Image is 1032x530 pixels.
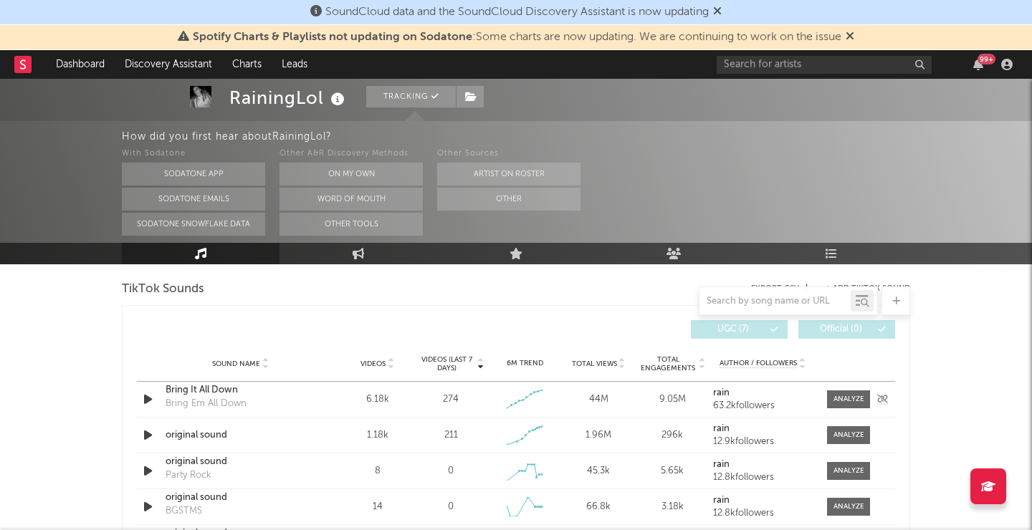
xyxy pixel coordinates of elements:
div: 45.3k [565,464,632,478]
a: rain [713,496,813,506]
span: TikTok Sounds [122,281,204,298]
input: Search by song name or URL [699,296,851,307]
div: 1.96M [565,428,632,443]
input: Search for artists [717,56,932,74]
div: 3.18k [639,500,706,514]
a: rain [713,388,813,398]
button: Sodatone App [122,163,265,185]
span: Total Views [572,360,617,368]
span: Total Engagements [639,355,697,372]
div: Other Sources [437,145,580,163]
button: UGC(7) [691,320,788,339]
div: 274 [443,392,459,407]
div: 63.2k followers [713,401,813,411]
div: 9.05M [639,392,706,407]
a: rain [713,424,813,434]
div: 6.18k [344,392,411,407]
span: Spotify Charts & Playlists not updating on Sodatone [193,32,472,43]
div: 0 [448,500,454,514]
a: original sound [166,491,315,505]
button: + Add TikTok Sound [825,285,910,293]
a: original sound [166,455,315,469]
div: Party Rock [166,468,211,483]
a: original sound [166,428,315,443]
div: 44M [565,392,632,407]
span: Official ( 0 ) [808,325,874,334]
a: Bring It All Down [166,383,315,397]
button: Official(0) [798,320,895,339]
button: Word Of Mouth [279,188,423,211]
div: 8 [344,464,411,478]
div: 12.8k followers [713,473,813,483]
div: 6M Trend [492,358,558,369]
div: 66.8k [565,500,632,514]
div: BGSTMS [166,504,202,519]
span: Dismiss [713,6,722,18]
button: On My Own [279,163,423,185]
button: Sodatone Emails [122,188,265,211]
span: : Some charts are now updating. We are continuing to work on the issue [193,32,841,43]
div: 1.18k [344,428,411,443]
span: Author / Followers [720,359,797,368]
button: Tracking [366,86,456,107]
span: Sound Name [212,360,260,368]
button: Artist on Roster [437,163,580,185]
div: 5.65k [639,464,706,478]
div: RainingLol [229,86,348,110]
button: Other [437,188,580,211]
strong: rain [713,496,730,505]
span: Dismiss [846,32,854,43]
div: How did you first hear about RainingLol ? [122,128,1032,145]
strong: rain [713,424,730,433]
span: Videos [360,360,386,368]
button: Export CSV [751,284,811,293]
div: 12.8k followers [713,509,813,519]
a: rain [713,460,813,470]
a: Charts [222,50,272,79]
strong: rain [713,460,730,469]
span: UGC ( 7 ) [700,325,766,334]
div: With Sodatone [122,145,265,163]
a: Leads [272,50,317,79]
a: Dashboard [46,50,115,79]
a: Discovery Assistant [115,50,222,79]
button: 99+ [973,59,983,70]
div: 12.9k followers [713,437,813,447]
div: Other A&R Discovery Methods [279,145,423,163]
span: SoundCloud data and the SoundCloud Discovery Assistant is now updating [325,6,709,18]
div: Bring Em All Down [166,397,247,411]
div: 0 [448,464,454,478]
div: 296k [639,428,706,443]
div: 14 [344,500,411,514]
button: + Add TikTok Sound [811,285,910,293]
strong: rain [713,388,730,397]
div: 99 + [978,54,995,64]
div: 211 [444,428,458,443]
button: Other Tools [279,213,423,236]
button: Sodatone Snowflake Data [122,213,265,236]
span: Videos (last 7 days) [418,355,476,372]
